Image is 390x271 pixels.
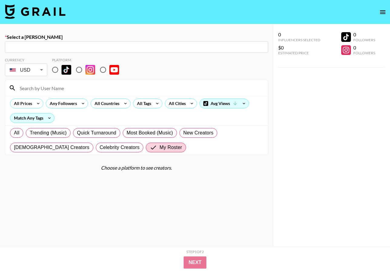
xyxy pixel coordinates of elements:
[165,99,187,108] div: All Cities
[353,32,375,38] div: 0
[91,99,121,108] div: All Countries
[278,32,320,38] div: 0
[52,58,124,62] div: Platform
[109,65,119,75] img: YouTube
[353,38,375,42] div: Followers
[16,83,264,93] input: Search by User Name
[184,256,206,269] button: Next
[46,99,78,108] div: Any Followers
[85,65,95,75] img: Instagram
[353,51,375,55] div: Followers
[133,99,152,108] div: All Tags
[200,99,249,108] div: Avg Views
[5,34,268,40] label: Select a [PERSON_NAME]
[62,65,71,75] img: TikTok
[186,249,204,254] div: Step 1 of 2
[6,65,46,75] div: USD
[5,58,47,62] div: Currency
[377,6,389,18] button: open drawer
[14,144,89,151] span: [DEMOGRAPHIC_DATA] Creators
[159,144,182,151] span: My Roster
[278,51,320,55] div: Estimated Price
[10,99,33,108] div: All Prices
[100,144,140,151] span: Celebrity Creators
[5,4,65,19] img: Grail Talent
[183,129,214,137] span: New Creators
[14,129,19,137] span: All
[77,129,116,137] span: Quick Turnaround
[353,45,375,51] div: 0
[278,45,320,51] div: $0
[10,113,54,123] div: Match Any Tags
[127,129,173,137] span: Most Booked (Music)
[30,129,67,137] span: Trending (Music)
[5,165,268,171] div: Choose a platform to see creators.
[278,38,320,42] div: Influencers Selected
